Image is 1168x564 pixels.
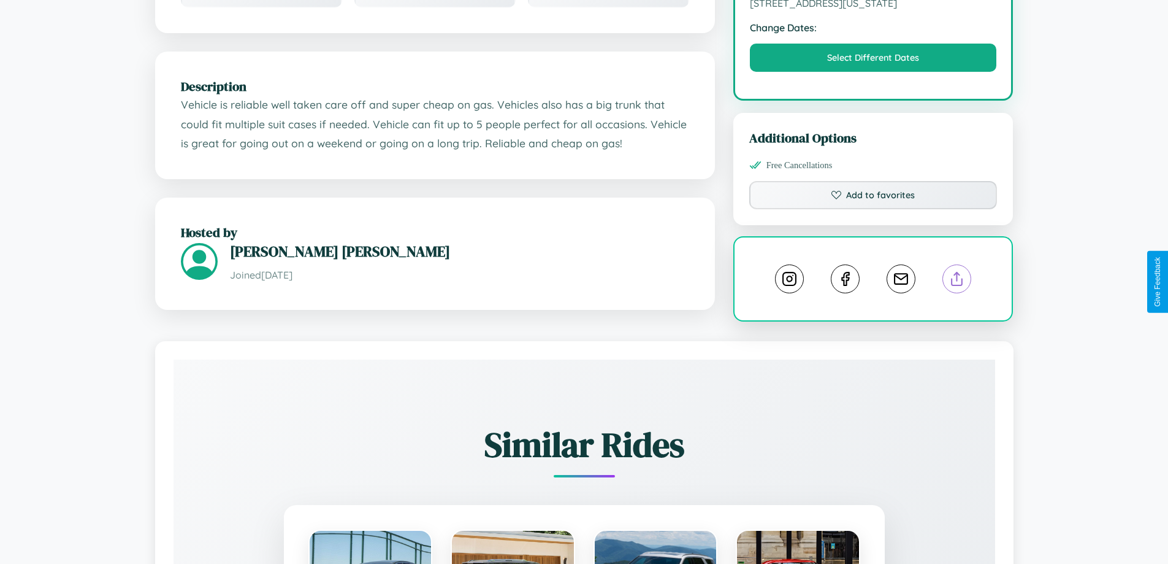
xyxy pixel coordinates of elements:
h2: Similar Rides [216,421,952,468]
button: Add to favorites [749,181,998,209]
span: Free Cancellations [766,160,833,171]
button: Select Different Dates [750,44,997,72]
p: Joined [DATE] [230,266,689,284]
p: Vehicle is reliable well taken care off and super cheap on gas. Vehicles also has a big trunk tha... [181,95,689,153]
strong: Change Dates: [750,21,997,34]
h2: Description [181,77,689,95]
h2: Hosted by [181,223,689,241]
h3: Additional Options [749,129,998,147]
div: Give Feedback [1153,257,1162,307]
h3: [PERSON_NAME] [PERSON_NAME] [230,241,689,261]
